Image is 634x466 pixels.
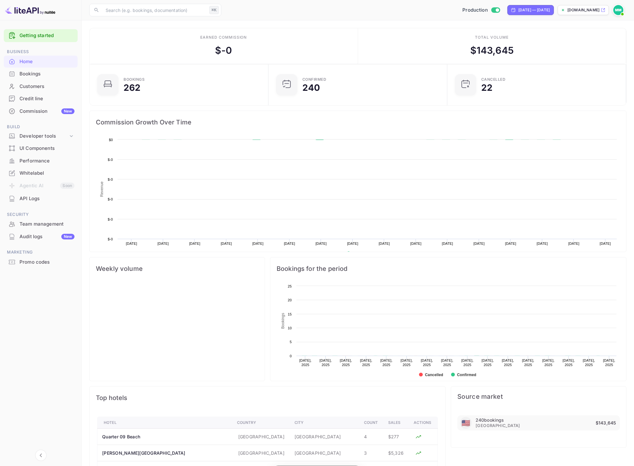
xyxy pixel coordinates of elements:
[252,242,264,245] text: [DATE]
[4,256,78,268] div: Promo codes
[460,7,502,14] div: Switch to Sandbox mode
[567,7,599,13] p: [DOMAIN_NAME]
[461,416,470,430] span: United States
[522,359,534,367] text: [DATE], 2025
[482,359,494,367] text: [DATE], 2025
[316,242,327,245] text: [DATE]
[603,359,615,367] text: [DATE], 2025
[462,7,488,14] span: Production
[441,359,453,367] text: [DATE], 2025
[461,359,474,367] text: [DATE], 2025
[383,417,409,429] th: Sales
[108,178,113,181] text: $-0
[4,80,78,92] a: Customers
[108,217,113,221] text: $-0
[97,445,232,461] th: [PERSON_NAME][GEOGRAPHIC_DATA]
[108,237,113,241] text: $-0
[96,393,439,403] span: Top hotels
[359,445,383,461] td: 3
[19,157,74,165] div: Performance
[5,5,55,15] img: LiteAPI logo
[200,35,247,40] div: Earned commission
[340,359,352,367] text: [DATE], 2025
[4,68,78,80] div: Bookings
[4,142,78,155] div: UI Components
[215,43,232,58] div: $ -0
[460,417,472,429] div: United States
[481,83,493,92] div: 22
[19,58,74,65] div: Home
[288,298,292,302] text: 20
[4,193,78,204] a: API Logs
[289,445,359,461] td: [GEOGRAPHIC_DATA]
[19,145,74,152] div: UI Components
[380,359,393,367] text: [DATE], 2025
[19,70,74,78] div: Bookings
[19,195,74,202] div: API Logs
[600,242,611,245] text: [DATE]
[299,359,311,367] text: [DATE], 2025
[4,218,78,230] div: Team management
[4,167,78,179] a: Whitelabel
[4,231,78,242] a: Audit logsNew
[613,5,623,15] img: Max Morganroth
[457,393,620,400] span: Source market
[221,242,232,245] text: [DATE]
[157,242,169,245] text: [DATE]
[596,419,617,427] p: $143,645
[4,48,78,55] span: Business
[108,197,113,201] text: $-0
[425,373,443,377] text: Cancelled
[400,359,413,367] text: [DATE], 2025
[124,83,141,92] div: 262
[359,417,383,429] th: Count
[61,234,74,239] div: New
[409,417,438,429] th: Actions
[379,242,390,245] text: [DATE]
[19,83,74,90] div: Customers
[19,221,74,228] div: Team management
[383,429,409,445] td: $277
[232,429,289,445] td: [GEOGRAPHIC_DATA]
[414,448,423,458] button: Analyze hotel markup performance
[4,131,78,142] div: Developer tools
[277,264,620,274] span: Bookings for the period
[35,450,47,461] button: Collapse navigation
[414,432,423,441] button: Analyze hotel markup performance
[473,242,485,245] text: [DATE]
[4,249,78,256] span: Marketing
[108,158,113,162] text: $-0
[19,95,74,102] div: Credit line
[4,29,78,42] div: Getting started
[289,429,359,445] td: [GEOGRAPHIC_DATA]
[563,359,575,367] text: [DATE], 2025
[4,211,78,218] span: Security
[505,242,516,245] text: [DATE]
[347,242,358,245] text: [DATE]
[475,35,509,40] div: Total volume
[518,7,550,13] div: [DATE] — [DATE]
[96,264,258,274] span: Weekly volume
[583,359,595,367] text: [DATE], 2025
[97,417,232,429] th: Hotel
[319,359,332,367] text: [DATE], 2025
[19,108,74,115] div: Commission
[4,56,78,68] div: Home
[19,170,74,177] div: Whitelabel
[421,359,433,367] text: [DATE], 2025
[4,56,78,67] a: Home
[281,313,285,329] text: Bookings
[124,78,145,81] div: Bookings
[481,78,506,81] div: CANCELLED
[502,359,514,367] text: [DATE], 2025
[476,423,520,429] span: [GEOGRAPHIC_DATA]
[19,133,68,140] div: Developer tools
[4,231,78,243] div: Audit logsNew
[109,138,113,142] text: $0
[97,429,232,445] th: Quarter 09 Beach
[232,417,289,429] th: Country
[470,43,514,58] div: $ 143,645
[4,93,78,105] div: Credit line
[189,242,201,245] text: [DATE]
[410,242,422,245] text: [DATE]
